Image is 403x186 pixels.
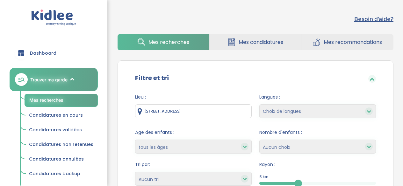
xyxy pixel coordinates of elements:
[301,34,393,50] a: Mes recommandations
[29,156,84,162] span: Candidatures annulées
[148,38,189,46] span: Mes recherches
[30,76,68,83] span: Trouver ma garde
[29,97,63,103] span: Mes recherches
[10,42,98,65] a: Dashboard
[29,170,80,177] span: Candidatures backup
[29,141,93,148] span: Candidatures non retenues
[25,109,98,121] a: Candidatures en cours
[118,34,209,50] a: Mes recherches
[25,94,98,107] a: Mes recherches
[29,127,82,133] span: Candidatures validées
[135,94,252,100] span: Lieu :
[210,34,301,50] a: Mes candidatures
[25,124,98,136] a: Candidatures validées
[10,68,98,91] a: Trouver ma garde
[135,129,252,136] span: Âge des enfants :
[259,94,376,100] span: Langues :
[25,139,98,151] a: Candidatures non retenues
[135,73,169,83] label: Filtre et tri
[25,153,98,165] a: Candidatures annulées
[259,161,376,168] span: Rayon :
[30,50,56,57] span: Dashboard
[25,168,98,180] a: Candidatures backup
[31,10,76,26] img: logo.svg
[239,38,283,46] span: Mes candidatures
[259,174,269,180] span: 5 km
[135,104,252,118] input: Ville ou code postale
[259,129,376,136] span: Nombre d'enfants :
[135,161,252,168] span: Tri par:
[354,14,393,24] button: Besoin d'aide?
[29,112,83,118] span: Candidatures en cours
[324,38,382,46] span: Mes recommandations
